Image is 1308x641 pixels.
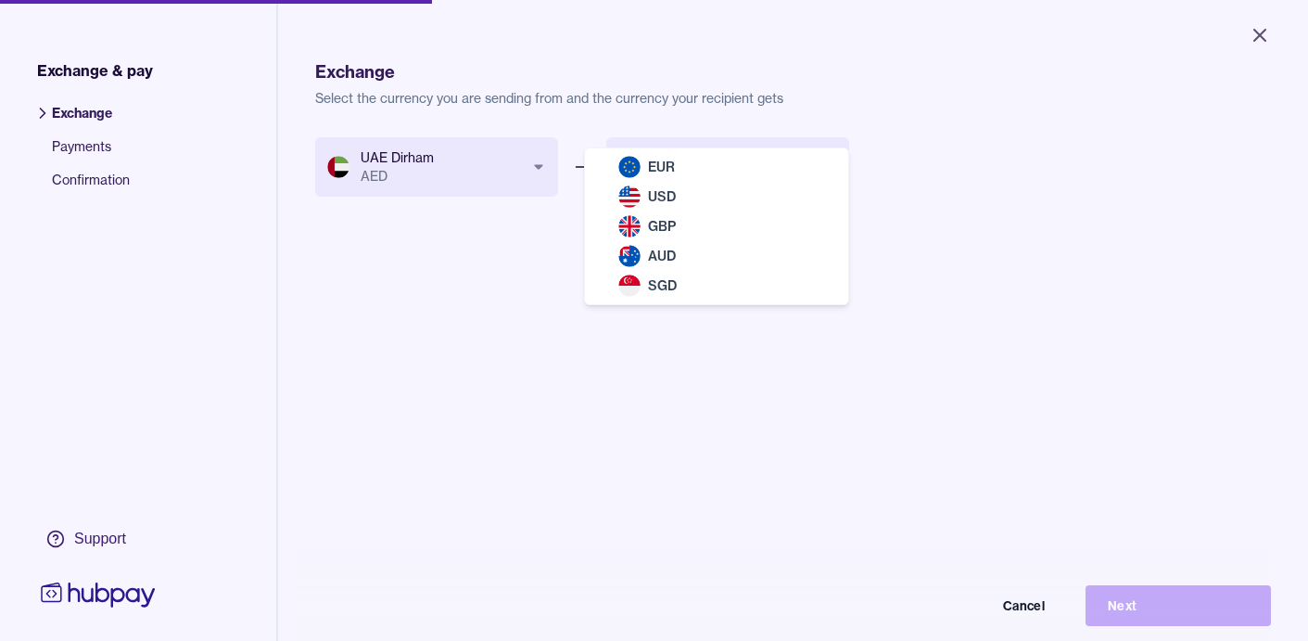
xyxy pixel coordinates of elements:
[882,585,1067,626] button: Cancel
[648,218,676,235] span: GBP
[648,159,675,175] span: EUR
[648,248,676,264] span: AUD
[648,188,676,205] span: USD
[648,277,677,294] span: SGD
